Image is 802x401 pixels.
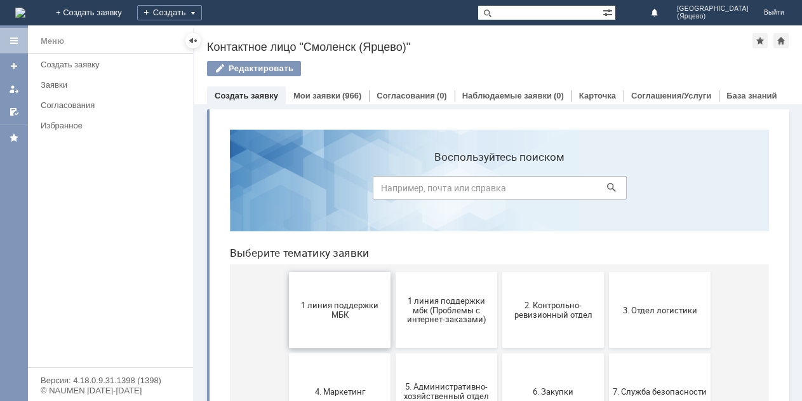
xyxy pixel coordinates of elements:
[677,5,749,13] span: [GEOGRAPHIC_DATA]
[153,31,407,44] label: Воспользуйтесь поиском
[4,102,24,122] a: Мои согласования
[393,267,487,276] span: 7. Служба безопасности
[283,153,384,229] button: 2. Контрольно-ревизионный отдел
[180,176,274,205] span: 1 линия поддержки мбк (Проблемы с интернет-заказами)
[283,315,384,391] button: Бухгалтерия (для мбк)
[4,79,24,99] a: Мои заявки
[677,13,749,20] span: (Ярцево)
[41,386,180,395] div: © NAUMEN [DATE]-[DATE]
[137,5,202,20] div: Создать
[41,100,185,110] div: Согласования
[36,75,190,95] a: Заявки
[15,8,25,18] a: Перейти на домашнюю страницу
[554,91,564,100] div: (0)
[286,181,380,200] span: 2. Контрольно-ревизионный отдел
[176,234,277,310] button: 5. Административно-хозяйственный отдел
[10,127,549,140] header: Выберите тематику заявки
[773,33,789,48] div: Сделать домашней страницей
[180,344,274,363] span: 9. Отдел-ИТ (Для МБК и Пекарни)
[377,91,435,100] a: Согласования
[69,153,171,229] button: 1 линия поддержки МБК
[36,95,190,115] a: Согласования
[283,234,384,310] button: 6. Закупки
[69,234,171,310] button: 4. Маркетинг
[73,348,167,358] span: 8. Отдел качества
[180,262,274,282] span: 5. Административно-хозяйственный отдел
[176,315,277,391] button: 9. Отдел-ИТ (Для МБК и Пекарни)
[36,55,190,74] a: Создать заявку
[4,56,24,76] a: Создать заявку
[73,181,167,200] span: 1 линия поддержки МБК
[153,57,407,80] input: Например, почта или справка
[393,186,487,195] span: 3. Отдел логистики
[41,34,64,49] div: Меню
[437,91,447,100] div: (0)
[462,91,552,100] a: Наблюдаемые заявки
[185,33,201,48] div: Скрыть меню
[389,315,491,391] button: Отдел ИТ (1С)
[389,153,491,229] button: 3. Отдел логистики
[286,267,380,276] span: 6. Закупки
[726,91,777,100] a: База знаний
[15,8,25,18] img: logo
[293,91,340,100] a: Мои заявки
[342,91,361,100] div: (966)
[752,33,768,48] div: Добавить в избранное
[603,6,615,18] span: Расширенный поиск
[631,91,711,100] a: Соглашения/Услуги
[207,41,752,53] div: Контактное лицо "Смоленск (Ярцево)"
[41,121,171,130] div: Избранное
[41,376,180,384] div: Версия: 4.18.0.9.31.1398 (1398)
[41,80,185,90] div: Заявки
[73,267,167,276] span: 4. Маркетинг
[176,153,277,229] button: 1 линия поддержки мбк (Проблемы с интернет-заказами)
[286,348,380,358] span: Бухгалтерия (для мбк)
[215,91,278,100] a: Создать заявку
[389,234,491,310] button: 7. Служба безопасности
[579,91,616,100] a: Карточка
[393,348,487,358] span: Отдел ИТ (1С)
[41,60,185,69] div: Создать заявку
[69,315,171,391] button: 8. Отдел качества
